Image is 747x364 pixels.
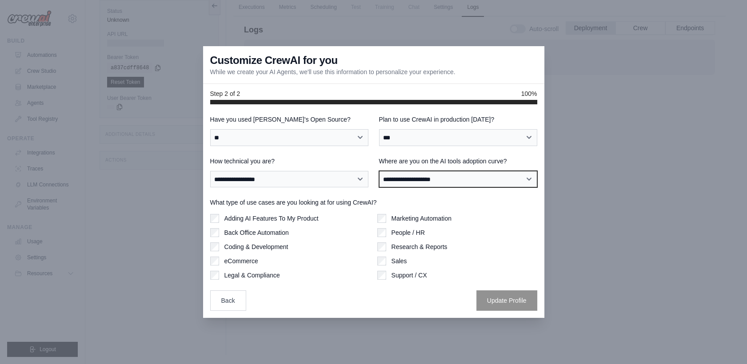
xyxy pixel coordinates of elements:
label: Support / CX [391,271,427,280]
label: Sales [391,257,407,265]
label: Coding & Development [224,242,288,251]
label: Back Office Automation [224,228,289,237]
label: Legal & Compliance [224,271,280,280]
label: People / HR [391,228,425,237]
label: Have you used [PERSON_NAME]'s Open Source? [210,115,368,124]
button: Update Profile [476,290,537,311]
label: Where are you on the AI tools adoption curve? [379,157,537,166]
p: While we create your AI Agents, we'll use this information to personalize your experience. [210,67,455,76]
span: Step 2 of 2 [210,89,240,98]
iframe: Chat Widget [703,321,747,364]
label: Adding AI Features To My Product [224,214,319,223]
label: How technical you are? [210,157,368,166]
h3: Customize CrewAI for you [210,53,338,67]
label: Plan to use CrewAI in production [DATE]? [379,115,537,124]
label: What type of use cases are you looking at for using CrewAI? [210,198,537,207]
label: Marketing Automation [391,214,451,223]
label: eCommerce [224,257,258,265]
span: 100% [521,89,537,98]
button: Back [210,290,246,311]
label: Research & Reports [391,242,447,251]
